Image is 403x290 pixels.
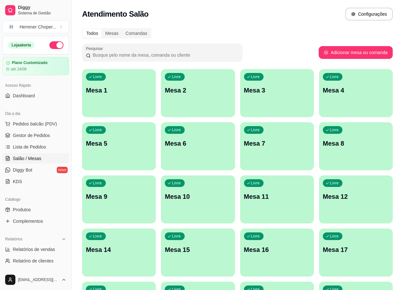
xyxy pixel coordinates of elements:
button: LivreMesa 16 [240,229,314,277]
p: Mesa 11 [244,192,310,201]
div: Loja aberta [8,42,35,49]
div: Todos [83,29,102,38]
p: Livre [93,74,102,79]
p: Livre [330,181,339,186]
p: Mesa 6 [165,139,231,148]
span: Produtos [13,206,31,213]
button: Alterar Status [49,41,63,49]
p: Mesa 12 [323,192,389,201]
button: Pedidos balcão (PDV) [3,119,69,129]
a: Relatórios de vendas [3,244,69,254]
p: Livre [251,127,260,133]
button: LivreMesa 14 [82,229,156,277]
p: Mesa 8 [323,139,389,148]
button: [EMAIL_ADDRESS][DOMAIN_NAME] [3,272,69,287]
p: Livre [330,74,339,79]
p: Mesa 7 [244,139,310,148]
a: Plano Customizadoaté 24/08 [3,57,69,75]
span: Diggy [18,5,66,11]
p: Livre [251,74,260,79]
p: Mesa 10 [165,192,231,201]
p: Livre [330,234,339,239]
button: LivreMesa 8 [319,122,393,170]
span: Pedidos balcão (PDV) [13,121,57,127]
button: LivreMesa 12 [319,175,393,223]
p: Livre [172,234,181,239]
p: Mesa 4 [323,86,389,95]
article: Plano Customizado [12,60,47,65]
span: Lista de Pedidos [13,144,46,150]
a: Lista de Pedidos [3,142,69,152]
span: KDS [13,178,22,185]
article: até 24/08 [11,67,27,72]
span: Dashboard [13,93,35,99]
div: Mesas [102,29,122,38]
button: Adicionar mesa ou comanda [319,46,393,59]
button: LivreMesa 7 [240,122,314,170]
p: Mesa 3 [244,86,310,95]
a: Dashboard [3,91,69,101]
a: Salão / Mesas [3,153,69,164]
span: H [8,24,14,30]
p: Livre [93,127,102,133]
p: Mesa 14 [86,245,152,254]
span: Complementos [13,218,43,224]
span: Sistema de Gestão [18,11,66,16]
span: Salão / Mesas [13,155,41,162]
p: Mesa 5 [86,139,152,148]
p: Livre [172,127,181,133]
p: Mesa 15 [165,245,231,254]
a: Relatório de mesas [3,267,69,278]
button: LivreMesa 2 [161,69,235,117]
p: Mesa 16 [244,245,310,254]
a: DiggySistema de Gestão [3,3,69,18]
p: Livre [93,181,102,186]
button: Configurações [345,8,393,20]
button: LivreMesa 5 [82,122,156,170]
div: Hemmer Choper ... [20,24,56,30]
button: LivreMesa 15 [161,229,235,277]
span: Relatórios [5,237,22,242]
div: Acesso Rápido [3,80,69,91]
p: Mesa 9 [86,192,152,201]
span: Relatório de mesas [13,269,52,276]
button: LivreMesa 1 [82,69,156,117]
button: LivreMesa 3 [240,69,314,117]
p: Livre [330,127,339,133]
div: Comandas [122,29,151,38]
p: Livre [172,181,181,186]
p: Mesa 1 [86,86,152,95]
label: Pesquisar [86,46,105,51]
p: Livre [93,234,102,239]
button: LivreMesa 10 [161,175,235,223]
a: Complementos [3,216,69,226]
a: Relatório de clientes [3,256,69,266]
button: LivreMesa 6 [161,122,235,170]
button: LivreMesa 11 [240,175,314,223]
p: Livre [251,234,260,239]
a: Produtos [3,205,69,215]
button: LivreMesa 9 [82,175,156,223]
a: Gestor de Pedidos [3,130,69,141]
button: LivreMesa 17 [319,229,393,277]
span: Diggy Bot [13,167,32,173]
div: Catálogo [3,194,69,205]
p: Mesa 2 [165,86,231,95]
a: KDS [3,176,69,187]
span: [EMAIL_ADDRESS][DOMAIN_NAME] [18,277,59,282]
p: Livre [172,74,181,79]
div: Dia a dia [3,109,69,119]
button: LivreMesa 4 [319,69,393,117]
span: Gestor de Pedidos [13,132,50,139]
h2: Atendimento Salão [82,9,148,19]
p: Livre [251,181,260,186]
input: Pesquisar [91,52,239,58]
span: Relatório de clientes [13,258,54,264]
p: Mesa 17 [323,245,389,254]
a: Diggy Botnovo [3,165,69,175]
span: Relatórios de vendas [13,246,55,253]
button: Select a team [3,20,69,33]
